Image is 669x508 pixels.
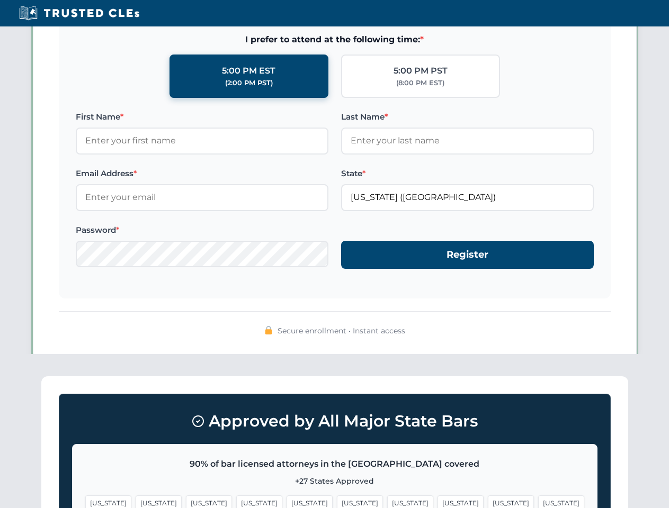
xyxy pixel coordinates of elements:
[76,184,328,211] input: Enter your email
[278,325,405,337] span: Secure enrollment • Instant access
[341,241,594,269] button: Register
[394,64,448,78] div: 5:00 PM PST
[76,128,328,154] input: Enter your first name
[72,407,597,436] h3: Approved by All Major State Bars
[341,111,594,123] label: Last Name
[264,326,273,334] img: 🔒
[341,128,594,154] input: Enter your last name
[225,78,273,88] div: (2:00 PM PST)
[85,475,584,487] p: +27 States Approved
[222,64,275,78] div: 5:00 PM EST
[76,111,328,123] label: First Name
[396,78,444,88] div: (8:00 PM EST)
[76,224,328,237] label: Password
[16,5,142,21] img: Trusted CLEs
[341,184,594,211] input: Florida (FL)
[341,167,594,180] label: State
[76,33,594,47] span: I prefer to attend at the following time:
[76,167,328,180] label: Email Address
[85,457,584,471] p: 90% of bar licensed attorneys in the [GEOGRAPHIC_DATA] covered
